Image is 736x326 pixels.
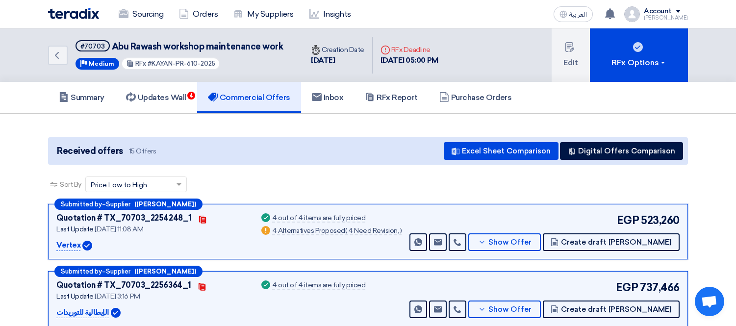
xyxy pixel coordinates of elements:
[640,279,680,296] span: 737,466
[111,308,121,318] img: Verified Account
[187,92,195,100] span: 4
[48,82,115,113] a: Summary
[56,279,191,291] div: Quotation # TX_70703_2256364_1
[56,212,192,224] div: Quotation # TX_70703_2254248_1
[91,180,147,190] span: Price Low to High
[543,233,680,251] button: Create draft [PERSON_NAME]
[61,268,102,275] span: Submitted by
[611,57,667,69] div: RFx Options
[197,82,301,113] a: Commercial Offers
[354,82,428,113] a: RFx Report
[552,28,590,82] button: Edit
[400,226,402,235] span: )
[112,41,283,52] span: Abu Rawash workshop maintenance work
[381,55,438,66] div: [DATE] 05:00 PM
[59,93,104,102] h5: Summary
[617,212,639,228] span: EGP
[60,179,81,190] span: Sort By
[95,292,140,301] span: [DATE] 3:16 PM
[302,3,359,25] a: Insights
[129,147,156,156] span: 15 Offers
[641,212,680,228] span: 523,260
[468,301,541,318] button: Show Offer
[301,82,355,113] a: Inbox
[56,307,109,319] p: الإيطالية للتوريدات
[311,55,364,66] div: [DATE]
[57,145,123,158] span: Received offers
[135,60,146,67] span: RFx
[543,301,680,318] button: Create draft [PERSON_NAME]
[488,306,532,313] span: Show Offer
[226,3,301,25] a: My Suppliers
[644,7,672,16] div: Account
[56,240,80,251] p: Vertex
[56,225,94,233] span: Last Update
[272,215,365,223] div: 4 out of 4 items are fully priced
[561,306,672,313] span: Create draft [PERSON_NAME]
[381,45,438,55] div: RFx Deadline
[89,60,114,67] span: Medium
[54,266,203,277] div: –
[61,201,102,207] span: Submitted by
[106,268,130,275] span: Supplier
[134,268,196,275] b: ([PERSON_NAME])
[561,239,672,246] span: Create draft [PERSON_NAME]
[134,201,196,207] b: ([PERSON_NAME])
[311,45,364,55] div: Creation Date
[695,287,724,316] a: Open chat
[171,3,226,25] a: Orders
[560,142,683,160] button: Digital Offers Comparison
[76,40,283,52] h5: Abu Rawash workshop maintenance work
[345,226,347,235] span: (
[554,6,593,22] button: العربية
[111,3,171,25] a: Sourcing
[616,279,638,296] span: EGP
[48,8,99,19] img: Teradix logo
[115,82,197,113] a: Updates Wall4
[348,226,399,235] span: 4 Need Revision,
[644,15,688,21] div: [PERSON_NAME]
[439,93,512,102] h5: Purchase Orders
[590,28,688,82] button: RFx Options
[82,241,92,251] img: Verified Account
[444,142,558,160] button: Excel Sheet Comparison
[365,93,417,102] h5: RFx Report
[95,225,143,233] span: [DATE] 11:08 AM
[54,199,203,210] div: –
[208,93,290,102] h5: Commercial Offers
[272,227,402,235] div: 4 Alternatives Proposed
[312,93,344,102] h5: Inbox
[429,82,523,113] a: Purchase Orders
[468,233,541,251] button: Show Offer
[126,93,186,102] h5: Updates Wall
[624,6,640,22] img: profile_test.png
[56,292,94,301] span: Last Update
[569,11,587,18] span: العربية
[106,201,130,207] span: Supplier
[488,239,532,246] span: Show Offer
[272,282,365,290] div: 4 out of 4 items are fully priced
[80,43,105,50] div: #70703
[148,60,215,67] span: #KAYAN-PR-610-2025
